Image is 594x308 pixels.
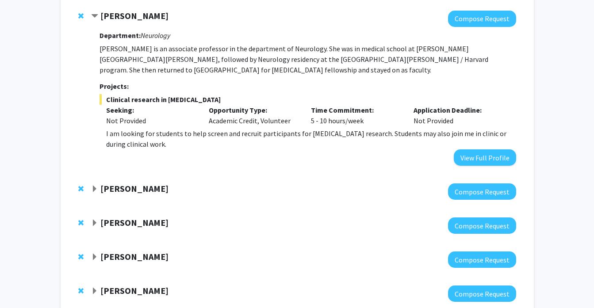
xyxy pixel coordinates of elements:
[100,94,516,105] span: Clinical research in [MEDICAL_DATA]
[100,251,169,262] strong: [PERSON_NAME]
[106,105,195,115] p: Seeking:
[100,285,169,296] strong: [PERSON_NAME]
[448,11,516,27] button: Compose Request to Emily Johnson
[100,31,141,40] strong: Department:
[100,10,169,21] strong: [PERSON_NAME]
[100,183,169,194] strong: [PERSON_NAME]
[141,31,170,40] i: Neurology
[407,105,510,126] div: Not Provided
[100,82,129,91] strong: Projects:
[454,149,516,166] button: View Full Profile
[100,217,169,228] strong: [PERSON_NAME]
[91,220,98,227] span: Expand Ted Dawson Bookmark
[304,105,407,126] div: 5 - 10 hours/week
[78,12,84,19] span: Remove Emily Johnson from bookmarks
[311,105,400,115] p: Time Commitment:
[91,254,98,261] span: Expand Jennifer Anders Bookmark
[100,43,516,75] p: [PERSON_NAME] is an associate professor in the department of Neurology. She was in medical school...
[91,13,98,20] span: Contract Emily Johnson Bookmark
[91,186,98,193] span: Expand Carlos Romo Bookmark
[7,268,38,301] iframe: Chat
[78,253,84,260] span: Remove Jennifer Anders from bookmarks
[202,105,305,126] div: Academic Credit, Volunteer
[78,219,84,226] span: Remove Ted Dawson from bookmarks
[78,287,84,294] span: Remove Nicholas Maragakis from bookmarks
[209,105,298,115] p: Opportunity Type:
[106,115,195,126] div: Not Provided
[414,105,503,115] p: Application Deadline:
[448,183,516,200] button: Compose Request to Carlos Romo
[106,128,516,149] p: I am looking for students to help screen and recruit participants for [MEDICAL_DATA] research. St...
[448,217,516,234] button: Compose Request to Ted Dawson
[78,185,84,192] span: Remove Carlos Romo from bookmarks
[91,288,98,295] span: Expand Nicholas Maragakis Bookmark
[448,285,516,302] button: Compose Request to Nicholas Maragakis
[448,251,516,268] button: Compose Request to Jennifer Anders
